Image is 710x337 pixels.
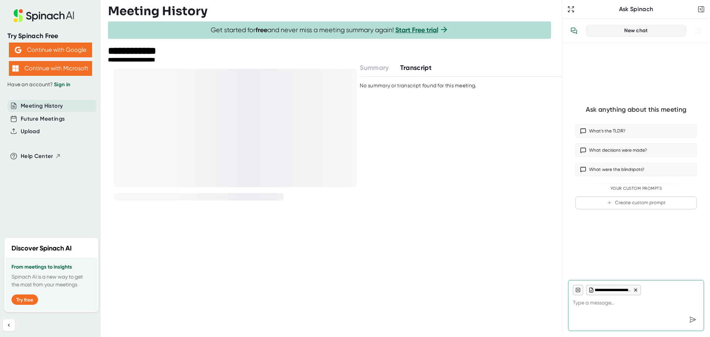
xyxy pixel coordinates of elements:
[21,115,65,123] button: Future Meetings
[3,319,15,331] button: Collapse sidebar
[9,43,92,57] button: Continue with Google
[360,63,389,73] button: Summary
[21,127,40,136] button: Upload
[686,313,699,326] div: Send message
[575,144,697,157] button: What decisions were made?
[575,196,697,209] button: Create custom prompt
[108,4,207,18] h3: Meeting History
[11,243,72,253] h2: Discover Spinach AI
[9,61,92,76] button: Continue with Microsoft
[211,26,449,34] span: Get started for and never miss a meeting summary again!
[591,27,682,34] div: New chat
[360,64,389,72] span: Summary
[7,81,93,88] div: Have an account?
[400,64,432,72] span: Transcript
[11,264,91,270] h3: From meetings to insights
[54,81,70,88] a: Sign in
[400,63,432,73] button: Transcript
[360,82,476,89] div: No summary or transcript found for this meeting.
[21,102,63,110] button: Meeting History
[576,6,696,13] div: Ask Spinach
[11,273,91,289] p: Spinach AI is a new way to get the most from your meetings
[575,186,697,191] div: Your Custom Prompts
[21,152,53,161] span: Help Center
[395,26,438,34] a: Start Free trial
[566,4,576,14] button: Expand to Ask Spinach page
[7,32,93,40] div: Try Spinach Free
[575,163,697,176] button: What were the blindspots?
[575,124,697,138] button: What’s the TLDR?
[586,105,686,114] div: Ask anything about this meeting
[11,294,38,305] button: Try free
[696,4,706,14] button: Close conversation sidebar
[256,26,267,34] b: free
[21,152,61,161] button: Help Center
[15,47,21,53] img: Aehbyd4JwY73AAAAAElFTkSuQmCC
[567,23,581,38] button: View conversation history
